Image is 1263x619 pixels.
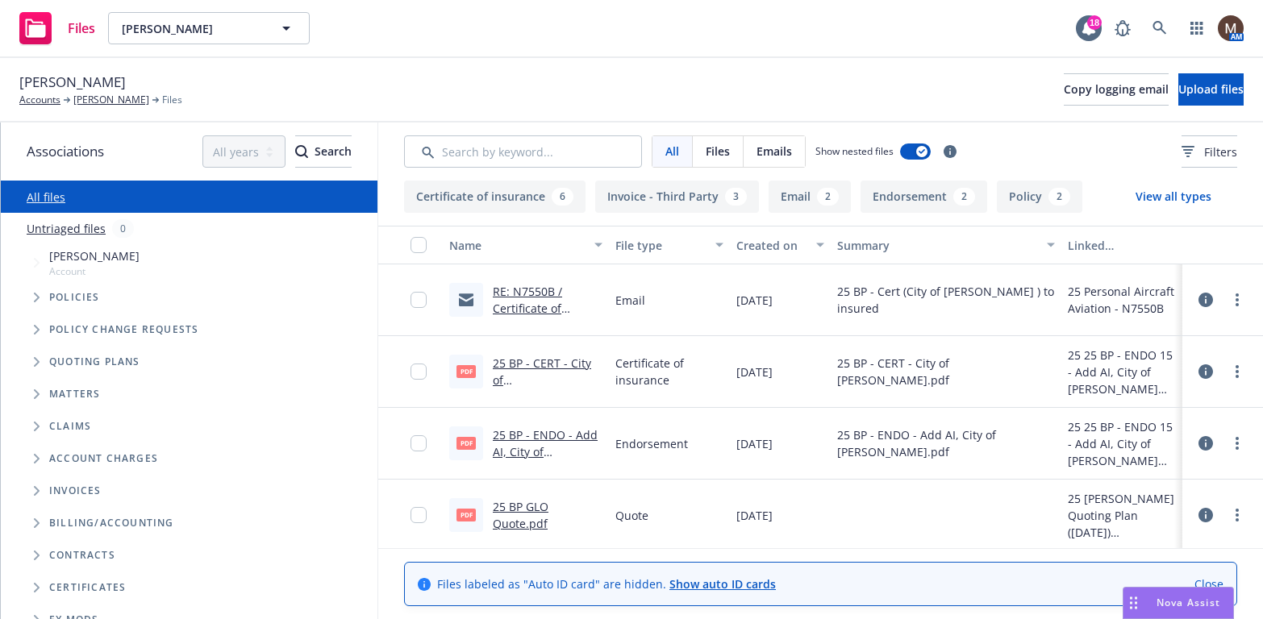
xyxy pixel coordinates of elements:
span: Files [162,93,182,107]
a: more [1228,434,1247,453]
span: Endorsement [615,435,688,452]
button: [PERSON_NAME] [108,12,310,44]
a: Close [1194,575,1223,592]
a: 25 BP - ENDO - Add AI, City of [PERSON_NAME].pdf.pdf [493,427,601,493]
span: Billing/Accounting [49,518,174,528]
span: Certificate of insurance [615,355,723,388]
a: Files [13,6,102,51]
button: Email [769,181,851,213]
span: Account [49,264,140,278]
button: File type [609,226,730,264]
span: Email [615,292,645,309]
img: photo [1218,15,1244,41]
button: Copy logging email [1064,73,1169,106]
a: 25 BP GLO Quote.pdf [493,499,548,531]
a: Search [1144,12,1176,44]
button: SearchSearch [295,135,352,168]
input: Toggle Row Selected [411,364,427,380]
input: Toggle Row Selected [411,507,427,523]
button: Name [443,226,609,264]
span: Files labeled as "Auto ID card" are hidden. [437,575,776,592]
span: Files [68,22,95,35]
span: 25 BP - CERT - City of [PERSON_NAME].pdf [837,355,1055,388]
div: Summary [837,237,1037,254]
a: Report a Bug [1107,12,1139,44]
button: Policy [997,181,1082,213]
div: Tree Example [1,244,377,507]
span: Account charges [49,454,158,463]
span: Copy logging email [1064,81,1169,97]
span: [DATE] [736,292,773,309]
div: 0 [112,219,134,238]
button: Summary [831,226,1061,264]
span: Quoting plans [49,357,140,367]
div: Created on [736,237,807,254]
div: 25 [PERSON_NAME] Quoting Plan ([DATE]) [1068,490,1176,541]
a: RE: N7550B / Certificate of Insurance [493,284,562,333]
a: [PERSON_NAME] [73,93,149,107]
div: 2 [953,188,975,206]
span: [PERSON_NAME] [122,20,261,37]
span: Policies [49,293,100,302]
span: [DATE] [736,435,773,452]
a: Show auto ID cards [669,576,776,592]
input: Toggle Row Selected [411,435,427,451]
div: 25 25 BP - ENDO 15 - Add AI, City of [PERSON_NAME] [1068,418,1176,469]
div: Name [449,237,585,254]
span: [PERSON_NAME] [49,247,140,264]
span: [DATE] [736,507,773,524]
button: Upload files [1178,73,1244,106]
input: Toggle Row Selected [411,292,427,308]
span: pdf [456,365,476,377]
a: Switch app [1181,12,1213,44]
div: Drag to move [1123,588,1144,618]
div: 6 [552,188,573,206]
span: 25 BP - Cert (City of [PERSON_NAME] ) to insured [837,283,1055,317]
span: Filters [1182,143,1237,160]
button: Certificate of insurance [404,181,586,213]
div: 25 Personal Aircraft Aviation - N7550B [1068,283,1176,317]
span: Upload files [1178,81,1244,97]
a: 25 BP - CERT - City of [PERSON_NAME].pdf.pdf [493,355,601,422]
span: Certificates [49,583,126,592]
div: 2 [817,188,839,206]
span: Quote [615,507,648,524]
span: Emails [757,143,792,160]
button: Created on [730,226,831,264]
a: Accounts [19,93,60,107]
span: Files [706,143,730,160]
span: Contracts [49,550,115,560]
span: Invoices [49,486,102,496]
a: more [1228,290,1247,309]
span: Matters [49,389,100,399]
a: All files [27,189,65,205]
a: Untriaged files [27,220,106,237]
button: Nova Assist [1123,587,1234,619]
span: 25 BP - ENDO - Add AI, City of [PERSON_NAME].pdf [837,426,1055,460]
button: Filters [1182,135,1237,168]
span: pdf [456,437,476,449]
div: 25 25 BP - ENDO 15 - Add AI, City of [PERSON_NAME] [1068,347,1176,397]
a: more [1228,505,1247,525]
span: [PERSON_NAME] [19,72,126,93]
span: Filters [1204,143,1237,160]
div: Search [295,136,352,167]
button: Linked associations [1061,226,1182,264]
div: 18 [1087,15,1102,30]
div: File type [615,237,706,254]
svg: Search [295,145,308,158]
div: 2 [1048,188,1070,206]
button: View all types [1110,181,1237,213]
span: Claims [49,422,91,431]
a: more [1228,362,1247,381]
span: All [665,143,679,160]
span: [DATE] [736,364,773,380]
button: Invoice - Third Party [595,181,759,213]
span: Associations [27,141,104,162]
div: Linked associations [1068,237,1176,254]
span: Show nested files [815,144,894,158]
div: 3 [725,188,747,206]
span: pdf [456,509,476,521]
input: Select all [411,237,427,253]
span: Policy change requests [49,325,198,334]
